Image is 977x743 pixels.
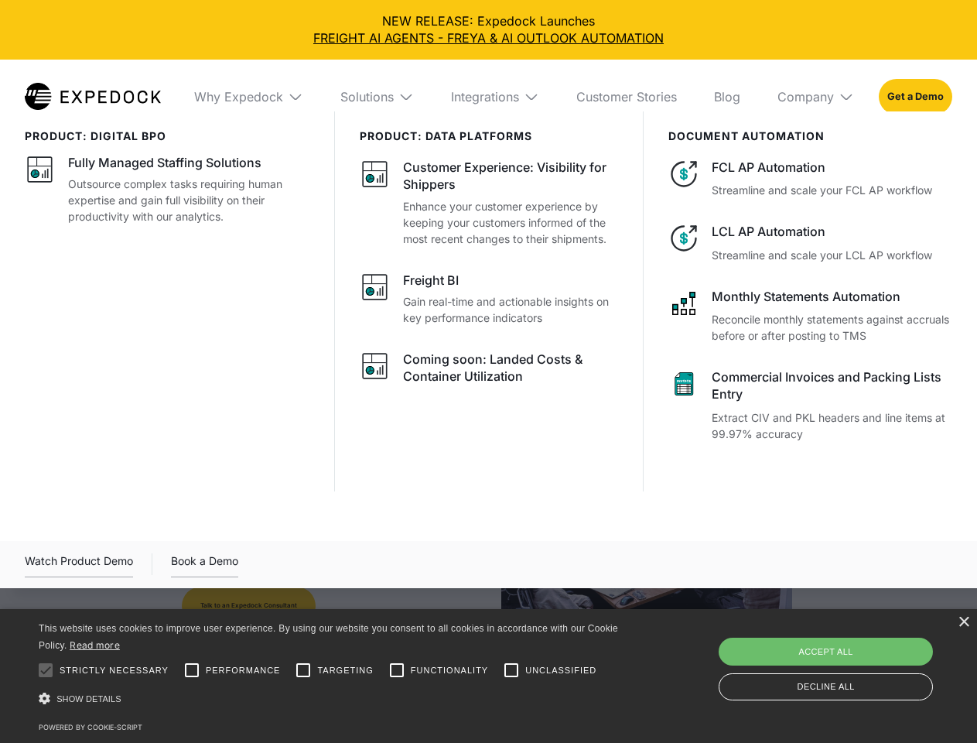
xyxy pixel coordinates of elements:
a: Get a Demo [879,79,952,115]
a: Read more [70,639,120,651]
div: Coming soon: Landed Costs & Container Utilization [403,351,619,385]
span: This website uses cookies to improve user experience. By using our website you consent to all coo... [39,623,618,652]
div: Customer Experience: Visibility for Shippers [403,159,619,193]
div: Company [777,89,834,104]
div: NEW RELEASE: Expedock Launches [12,12,965,47]
div: Why Expedock [182,60,316,134]
div: PRODUCT: data platforms [360,130,619,143]
a: Customer Experience: Visibility for ShippersEnhance your customer experience by keeping your cust... [360,159,619,247]
div: Show details [39,688,623,710]
div: document automation [668,130,952,143]
p: Gain real-time and actionable insights on key performance indicators [403,293,619,326]
p: Outsource complex tasks requiring human expertise and gain full visibility on their productivity ... [68,176,309,224]
div: Integrations [439,60,552,134]
div: Commercial Invoices and Packing Lists Entry [712,368,952,403]
span: Strictly necessary [60,664,169,677]
a: FREIGHT AI AGENTS - FREYA & AI OUTLOOK AUTOMATION [12,29,965,46]
a: open lightbox [25,552,133,577]
a: Blog [702,60,753,134]
a: Monthly Statements AutomationReconcile monthly statements against accruals before or after postin... [668,288,952,344]
div: Monthly Statements Automation [712,288,952,305]
div: Watch Product Demo [25,552,133,577]
div: Integrations [451,89,519,104]
span: Show details [56,694,121,704]
div: Fully Managed Staffing Solutions [68,154,261,171]
a: FCL AP AutomationStreamline and scale your FCL AP workflow [668,159,952,198]
span: Functionality [411,664,488,677]
iframe: Chat Widget [719,576,977,743]
p: Enhance your customer experience by keeping your customers informed of the most recent changes to... [403,198,619,247]
div: Freight BI [403,272,459,289]
div: Why Expedock [194,89,283,104]
a: Coming soon: Landed Costs & Container Utilization [360,351,619,390]
div: Company [765,60,866,134]
div: FCL AP Automation [712,159,952,176]
div: Solutions [328,60,426,134]
div: Solutions [340,89,394,104]
p: Extract CIV and PKL headers and line items at 99.97% accuracy [712,409,952,442]
a: Commercial Invoices and Packing Lists EntryExtract CIV and PKL headers and line items at 99.97% a... [668,368,952,442]
p: Reconcile monthly statements against accruals before or after posting to TMS [712,311,952,344]
a: Freight BIGain real-time and actionable insights on key performance indicators [360,272,619,326]
a: Powered by cookie-script [39,723,142,731]
div: LCL AP Automation [712,223,952,240]
a: Book a Demo [171,552,238,577]
a: LCL AP AutomationStreamline and scale your LCL AP workflow [668,223,952,262]
a: Customer Stories [564,60,689,134]
span: Performance [206,664,281,677]
a: Fully Managed Staffing SolutionsOutsource complex tasks requiring human expertise and gain full v... [25,154,309,224]
p: Streamline and scale your FCL AP workflow [712,182,952,198]
div: product: digital bpo [25,130,309,143]
span: Unclassified [525,664,596,677]
span: Targeting [317,664,373,677]
p: Streamline and scale your LCL AP workflow [712,247,952,263]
